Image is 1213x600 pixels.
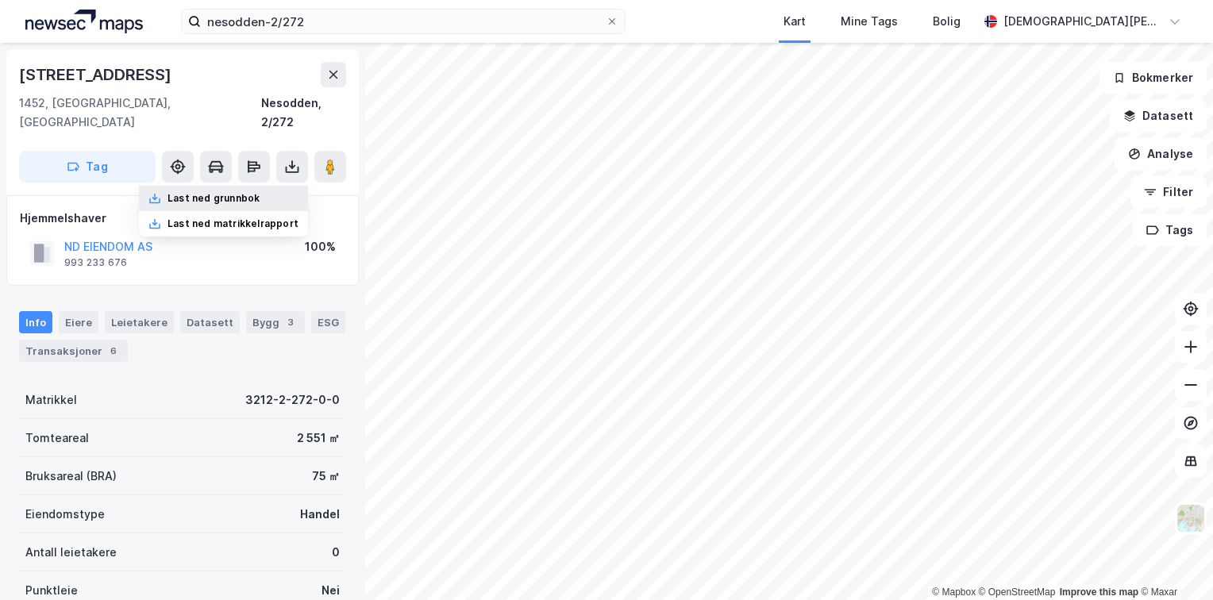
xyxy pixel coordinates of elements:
[261,94,346,132] div: Nesodden, 2/272
[1130,176,1207,208] button: Filter
[19,62,175,87] div: [STREET_ADDRESS]
[297,429,340,448] div: 2 551 ㎡
[933,12,961,31] div: Bolig
[245,390,340,410] div: 3212-2-272-0-0
[300,505,340,524] div: Handel
[19,311,52,333] div: Info
[19,151,156,183] button: Tag
[1060,587,1138,598] a: Improve this map
[201,10,606,33] input: Søk på adresse, matrikkel, gårdeiere, leietakere eller personer
[105,311,174,333] div: Leietakere
[25,505,105,524] div: Eiendomstype
[59,311,98,333] div: Eiere
[25,429,89,448] div: Tomteareal
[64,256,127,269] div: 993 233 676
[180,311,240,333] div: Datasett
[1115,138,1207,170] button: Analyse
[322,581,340,600] div: Nei
[19,94,261,132] div: 1452, [GEOGRAPHIC_DATA], [GEOGRAPHIC_DATA]
[25,10,143,33] img: logo.a4113a55bc3d86da70a041830d287a7e.svg
[25,581,78,600] div: Punktleie
[1099,62,1207,94] button: Bokmerker
[979,587,1056,598] a: OpenStreetMap
[1134,524,1213,600] iframe: Chat Widget
[246,311,305,333] div: Bygg
[1134,524,1213,600] div: Kontrollprogram for chat
[25,543,117,562] div: Antall leietakere
[305,237,336,256] div: 100%
[168,192,260,205] div: Last ned grunnbok
[841,12,898,31] div: Mine Tags
[312,467,340,486] div: 75 ㎡
[20,209,345,228] div: Hjemmelshaver
[1133,214,1207,246] button: Tags
[25,467,117,486] div: Bruksareal (BRA)
[332,543,340,562] div: 0
[25,390,77,410] div: Matrikkel
[311,311,345,333] div: ESG
[283,314,298,330] div: 3
[19,340,128,362] div: Transaksjoner
[1003,12,1162,31] div: [DEMOGRAPHIC_DATA][PERSON_NAME]
[168,217,298,230] div: Last ned matrikkelrapport
[784,12,806,31] div: Kart
[1176,503,1206,533] img: Z
[932,587,976,598] a: Mapbox
[106,343,121,359] div: 6
[1110,100,1207,132] button: Datasett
